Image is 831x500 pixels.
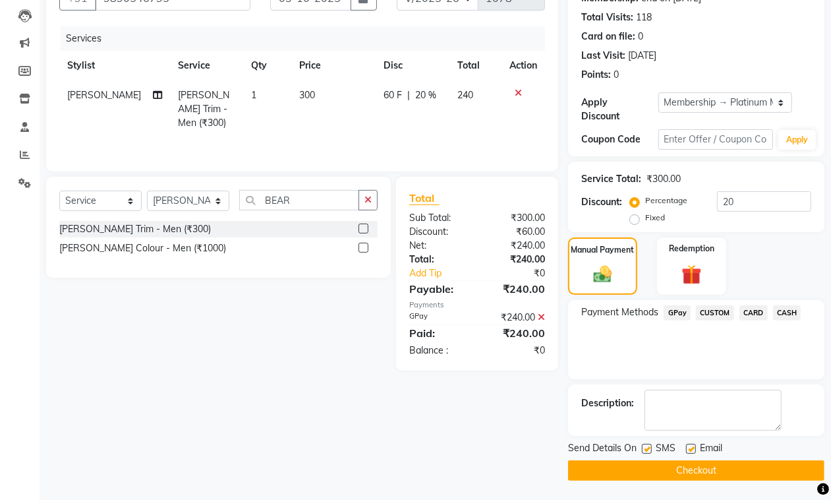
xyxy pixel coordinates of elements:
div: Payments [409,299,545,311]
img: _cash.svg [588,264,617,285]
input: Search or Scan [239,190,359,210]
span: | [407,88,410,102]
span: Payment Methods [581,305,658,319]
div: 0 [638,30,643,44]
div: Paid: [399,325,477,341]
span: Send Details On [568,441,637,458]
div: ₹240.00 [477,325,555,341]
span: 1 [251,89,256,101]
th: Action [501,51,545,80]
a: Add Tip [399,266,490,280]
span: [PERSON_NAME] Trim - Men (₹300) [178,89,229,129]
div: ₹240.00 [477,311,555,325]
div: Coupon Code [581,133,658,146]
th: Stylist [59,51,170,80]
button: Apply [778,130,816,150]
span: CUSTOM [696,305,734,321]
div: Total Visits: [581,11,633,24]
div: Points: [581,68,611,82]
div: GPay [399,311,477,325]
div: ₹240.00 [477,281,555,297]
label: Percentage [645,195,687,206]
div: ₹240.00 [477,239,555,253]
span: CARD [739,305,768,321]
div: Balance : [399,344,477,358]
span: 20 % [415,88,436,102]
span: GPay [664,305,691,321]
th: Price [291,51,376,80]
div: Last Visit: [581,49,625,63]
div: Total: [399,253,477,266]
div: ₹240.00 [477,253,555,266]
div: Payable: [399,281,477,297]
span: SMS [656,441,675,458]
div: ₹60.00 [477,225,555,239]
th: Total [450,51,502,80]
div: Apply Discount [581,96,658,123]
div: ₹0 [477,344,555,358]
div: Discount: [399,225,477,239]
div: ₹300.00 [646,172,681,186]
th: Service [170,51,243,80]
div: ₹300.00 [477,211,555,225]
div: [DATE] [628,49,656,63]
span: Total [409,191,440,205]
button: Checkout [568,460,824,481]
div: Description: [581,396,634,410]
div: Service Total: [581,172,641,186]
label: Fixed [645,212,665,224]
div: Net: [399,239,477,253]
div: 0 [614,68,619,82]
span: [PERSON_NAME] [67,89,141,101]
label: Redemption [669,243,714,255]
img: _gift.svg [675,263,707,287]
span: 240 [458,89,474,101]
span: 60 F [384,88,402,102]
div: [PERSON_NAME] Colour - Men (₹1000) [59,241,226,255]
span: Email [700,441,722,458]
th: Qty [243,51,292,80]
div: 118 [636,11,652,24]
div: Services [61,26,555,51]
label: Manual Payment [571,244,635,256]
div: Sub Total: [399,211,477,225]
span: CASH [773,305,801,321]
span: 300 [299,89,315,101]
div: [PERSON_NAME] Trim - Men (₹300) [59,222,211,236]
div: Card on file: [581,30,635,44]
th: Disc [376,51,450,80]
div: ₹0 [490,266,555,280]
div: Discount: [581,195,622,209]
input: Enter Offer / Coupon Code [658,129,773,150]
